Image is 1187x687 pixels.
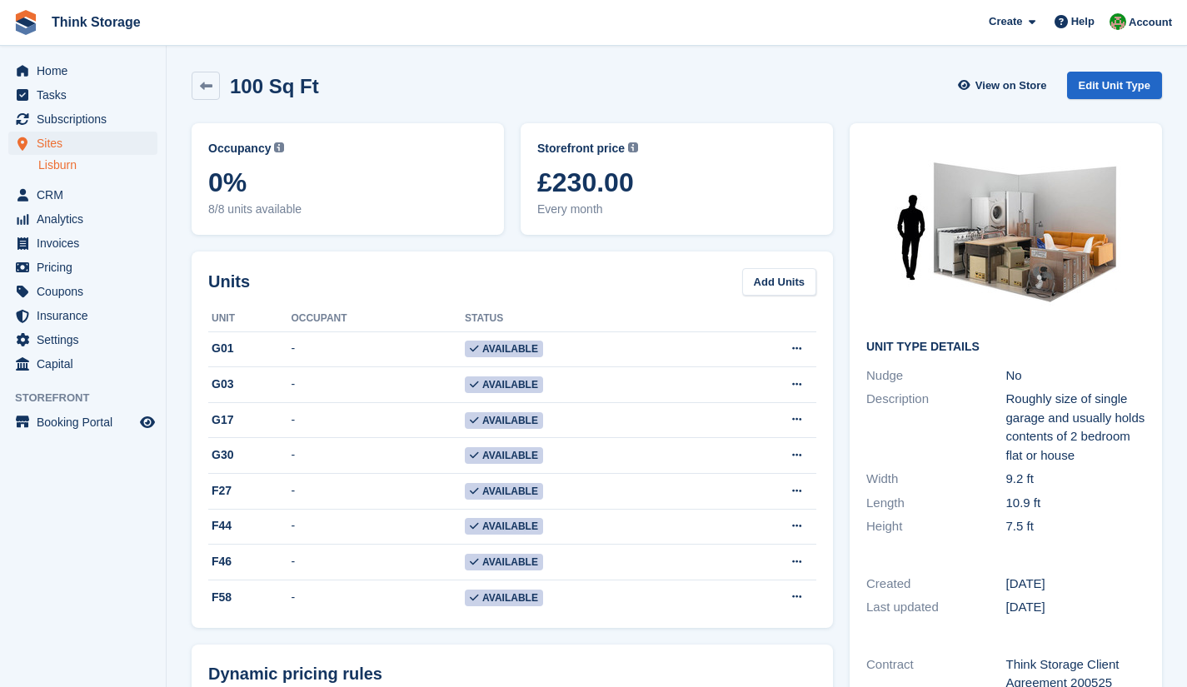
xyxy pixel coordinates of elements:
span: Capital [37,352,137,376]
img: icon-info-grey-7440780725fd019a000dd9b08b2336e03edf1995a4989e88bcd33f0948082b44.svg [628,142,638,152]
div: No [1006,366,1146,386]
div: F27 [208,482,291,500]
img: Sarah Mackie [1110,13,1126,30]
span: Help [1071,13,1095,30]
a: View on Store [956,72,1054,99]
div: F44 [208,517,291,535]
a: Edit Unit Type [1067,72,1162,99]
span: Every month [537,201,816,218]
a: menu [8,183,157,207]
a: menu [8,328,157,351]
span: 0% [208,167,487,197]
span: Insurance [37,304,137,327]
a: menu [8,231,157,255]
div: Last updated [866,598,1006,617]
th: Unit [208,306,291,332]
img: 100-sqft-unit.jpg [881,140,1131,327]
span: View on Store [975,77,1047,94]
span: Available [465,376,543,393]
a: Lisburn [38,157,157,173]
td: - [291,545,465,580]
span: 8/8 units available [208,201,487,218]
div: Width [866,470,1006,489]
a: menu [8,411,157,434]
span: Storefront price [537,140,625,157]
span: Occupancy [208,140,271,157]
span: Invoices [37,231,137,255]
div: 9.2 ft [1006,470,1146,489]
div: [DATE] [1006,575,1146,594]
th: Occupant [291,306,465,332]
span: Available [465,412,543,429]
div: G03 [208,376,291,393]
div: Dynamic pricing rules [208,661,816,686]
td: - [291,580,465,615]
div: G30 [208,446,291,464]
td: - [291,367,465,403]
div: F58 [208,589,291,606]
div: [DATE] [1006,598,1146,617]
h2: Unit Type details [866,341,1145,354]
div: Roughly size of single garage and usually holds contents of 2 bedroom flat or house [1006,390,1146,465]
span: Available [465,483,543,500]
span: Available [465,341,543,357]
div: Height [866,517,1006,536]
span: Create [989,13,1022,30]
span: Tasks [37,83,137,107]
span: Booking Portal [37,411,137,434]
a: menu [8,59,157,82]
td: - [291,331,465,367]
span: Available [465,447,543,464]
div: F46 [208,553,291,570]
span: Available [465,518,543,535]
span: CRM [37,183,137,207]
th: Status [465,306,708,332]
span: Analytics [37,207,137,231]
span: Coupons [37,280,137,303]
a: menu [8,83,157,107]
td: - [291,509,465,545]
span: Home [37,59,137,82]
td: - [291,438,465,474]
div: 10.9 ft [1006,494,1146,513]
div: Description [866,390,1006,465]
a: Add Units [742,268,816,296]
span: £230.00 [537,167,816,197]
a: menu [8,207,157,231]
a: Preview store [137,412,157,432]
img: icon-info-grey-7440780725fd019a000dd9b08b2336e03edf1995a4989e88bcd33f0948082b44.svg [274,142,284,152]
h2: 100 Sq Ft [230,75,319,97]
a: menu [8,352,157,376]
a: menu [8,304,157,327]
a: menu [8,107,157,131]
span: Sites [37,132,137,155]
div: Created [866,575,1006,594]
img: stora-icon-8386f47178a22dfd0bd8f6a31ec36ba5ce8667c1dd55bd0f319d3a0aa187defe.svg [13,10,38,35]
h2: Units [208,269,250,294]
div: Length [866,494,1006,513]
span: Subscriptions [37,107,137,131]
a: menu [8,280,157,303]
span: Pricing [37,256,137,279]
td: - [291,474,465,510]
a: Think Storage [45,8,147,36]
div: G17 [208,411,291,429]
span: Available [465,554,543,570]
a: menu [8,132,157,155]
span: Account [1129,14,1172,31]
div: G01 [208,340,291,357]
div: Nudge [866,366,1006,386]
span: Available [465,590,543,606]
div: 7.5 ft [1006,517,1146,536]
a: menu [8,256,157,279]
span: Storefront [15,390,166,406]
td: - [291,402,465,438]
span: Settings [37,328,137,351]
